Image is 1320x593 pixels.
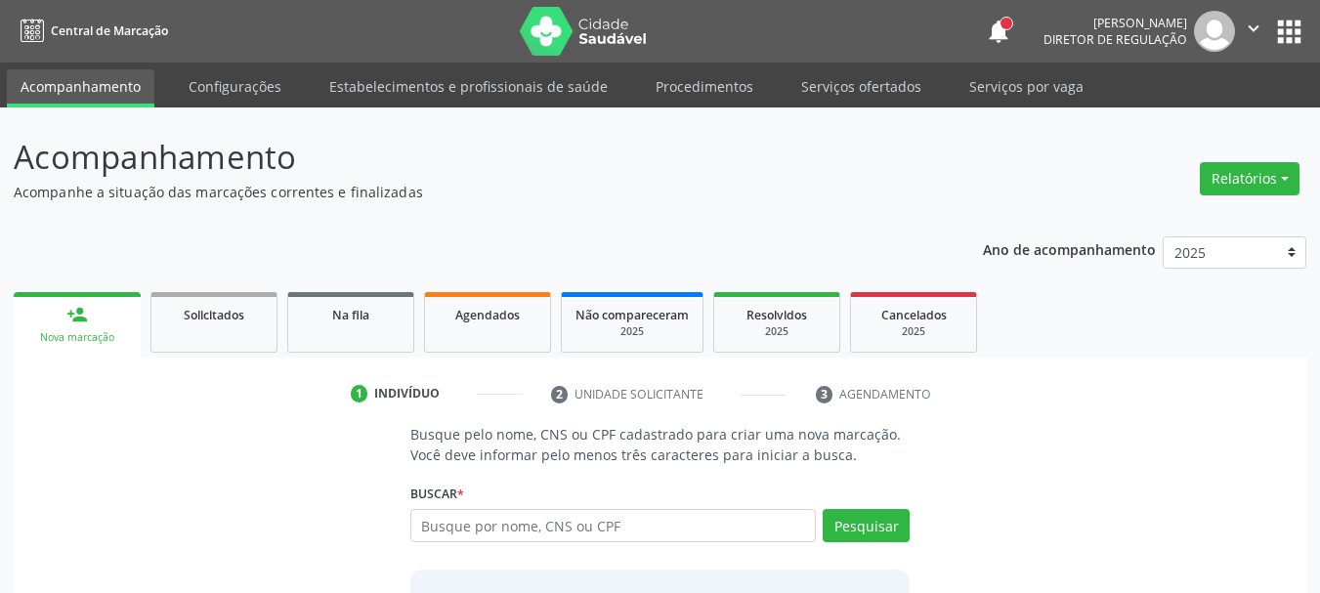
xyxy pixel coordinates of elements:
[27,330,127,345] div: Nova marcação
[865,324,962,339] div: 2025
[351,385,368,402] div: 1
[642,69,767,104] a: Procedimentos
[66,304,88,325] div: person_add
[374,385,440,402] div: Indivíduo
[410,509,817,542] input: Busque por nome, CNS ou CPF
[823,509,910,542] button: Pesquisar
[51,22,168,39] span: Central de Marcação
[746,307,807,323] span: Resolvidos
[728,324,826,339] div: 2025
[1043,15,1187,31] div: [PERSON_NAME]
[1200,162,1299,195] button: Relatórios
[1272,15,1306,49] button: apps
[956,69,1097,104] a: Serviços por vaga
[175,69,295,104] a: Configurações
[881,307,947,323] span: Cancelados
[455,307,520,323] span: Agendados
[1043,31,1187,48] span: Diretor de regulação
[1235,11,1272,52] button: 
[410,479,464,509] label: Buscar
[410,424,911,465] p: Busque pelo nome, CNS ou CPF cadastrado para criar uma nova marcação. Você deve informar pelo men...
[184,307,244,323] span: Solicitados
[332,307,369,323] span: Na fila
[1194,11,1235,52] img: img
[14,133,918,182] p: Acompanhamento
[1243,18,1264,39] i: 
[575,324,689,339] div: 2025
[983,236,1156,261] p: Ano de acompanhamento
[14,182,918,202] p: Acompanhe a situação das marcações correntes e finalizadas
[788,69,935,104] a: Serviços ofertados
[7,69,154,107] a: Acompanhamento
[14,15,168,47] a: Central de Marcação
[575,307,689,323] span: Não compareceram
[985,18,1012,45] button: notifications
[316,69,621,104] a: Estabelecimentos e profissionais de saúde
